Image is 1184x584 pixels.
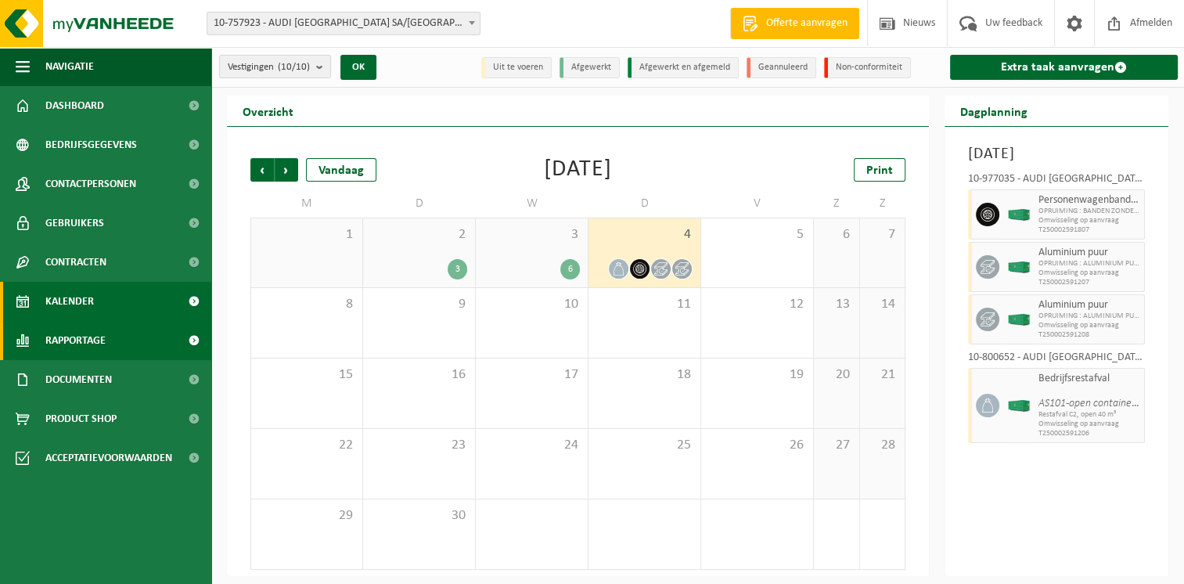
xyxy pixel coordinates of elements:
td: M [250,189,363,218]
span: Vorige [250,158,274,182]
span: 5 [709,226,805,243]
span: Restafval C2, open 40 m³ [1038,410,1140,420]
span: 1 [259,226,354,243]
span: 24 [484,437,580,454]
span: Omwisseling op aanvraag [1038,269,1140,278]
span: 2 [371,226,467,243]
a: Offerte aanvragen [730,8,859,39]
span: OPRUIMING : BANDEN ZONDER VELG [1038,207,1140,216]
img: HK-XC-40-GN-00 [1007,400,1031,412]
span: Acceptatievoorwaarden [45,438,172,478]
span: 21 [868,366,898,384]
span: Gebruikers [45,204,104,243]
img: HK-XC-40-GN-00 [1007,261,1031,273]
span: 30 [371,507,467,525]
span: 16 [371,366,467,384]
div: 6 [560,259,580,279]
h2: Dagplanning [945,96,1043,126]
span: T250002591807 [1038,225,1140,235]
span: Product Shop [45,399,117,438]
span: Dashboard [45,86,104,125]
span: 15 [259,366,354,384]
span: 14 [868,296,898,313]
span: Omwisseling op aanvraag [1038,321,1140,330]
span: Aluminium puur [1038,299,1140,312]
span: Documenten [45,360,112,399]
span: Rapportage [45,321,106,360]
span: 22 [259,437,354,454]
h2: Overzicht [227,96,309,126]
li: Afgewerkt en afgemeld [628,57,739,78]
td: D [363,189,476,218]
li: Geannuleerd [747,57,816,78]
span: Omwisseling op aanvraag [1038,216,1140,225]
span: Bedrijfsrestafval [1038,373,1140,385]
span: OPRUIMING : ALUMINIUM PUUR [1038,312,1140,321]
span: 17 [484,366,580,384]
span: Volgende [275,158,298,182]
td: Z [814,189,860,218]
img: HK-XC-40-GN-00 [1007,314,1031,326]
span: OPRUIMING : ALUMINIUM PUUR [1038,259,1140,269]
button: OK [340,55,376,80]
span: 23 [371,437,467,454]
span: 27 [822,437,851,454]
a: Print [854,158,905,182]
span: Aluminium puur [1038,247,1140,259]
span: Navigatie [45,47,94,86]
span: 13 [822,296,851,313]
span: 12 [709,296,805,313]
img: HK-XC-40-GN-00 [1007,209,1031,221]
span: T250002591208 [1038,330,1140,340]
td: V [701,189,814,218]
span: T250002591207 [1038,278,1140,287]
span: 28 [868,437,898,454]
span: 10 [484,296,580,313]
span: 7 [868,226,898,243]
span: Offerte aanvragen [762,16,851,31]
span: Personenwagenbanden met en zonder velg [1038,194,1140,207]
span: 25 [596,437,693,454]
div: 10-977035 - AUDI [GEOGRAPHIC_DATA] SA/NV - AFVALPARK AP – OPRUIMING EOP - VORST [968,174,1145,189]
span: 10-757923 - AUDI BRUSSELS SA/NV - VORST [207,12,480,35]
a: Extra taak aanvragen [950,55,1178,80]
td: Z [860,189,906,218]
span: Bedrijfsgegevens [45,125,137,164]
span: Contracten [45,243,106,282]
span: Vestigingen [228,56,310,79]
div: 10-800652 - AUDI [GEOGRAPHIC_DATA] SA/[GEOGRAPHIC_DATA]-AFVALPARK C2-INGANG 1 - VORST [968,352,1145,368]
span: Omwisseling op aanvraag [1038,420,1140,429]
button: Vestigingen(10/10) [219,55,331,78]
span: 10-757923 - AUDI BRUSSELS SA/NV - VORST [207,13,480,34]
li: Uit te voeren [481,57,552,78]
div: Vandaag [306,158,376,182]
span: 19 [709,366,805,384]
li: Afgewerkt [560,57,620,78]
span: 20 [822,366,851,384]
span: 11 [596,296,693,313]
div: [DATE] [544,158,612,182]
li: Non-conformiteit [824,57,911,78]
span: Print [866,164,893,177]
span: Contactpersonen [45,164,136,204]
span: 4 [596,226,693,243]
span: 18 [596,366,693,384]
div: 3 [448,259,467,279]
count: (10/10) [278,62,310,72]
span: 29 [259,507,354,525]
span: 6 [822,226,851,243]
span: T250002591206 [1038,429,1140,438]
h3: [DATE] [968,142,1145,166]
span: 3 [484,226,580,243]
span: 8 [259,296,354,313]
span: Kalender [45,282,94,321]
span: 26 [709,437,805,454]
td: D [588,189,701,218]
span: 9 [371,296,467,313]
td: W [476,189,588,218]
